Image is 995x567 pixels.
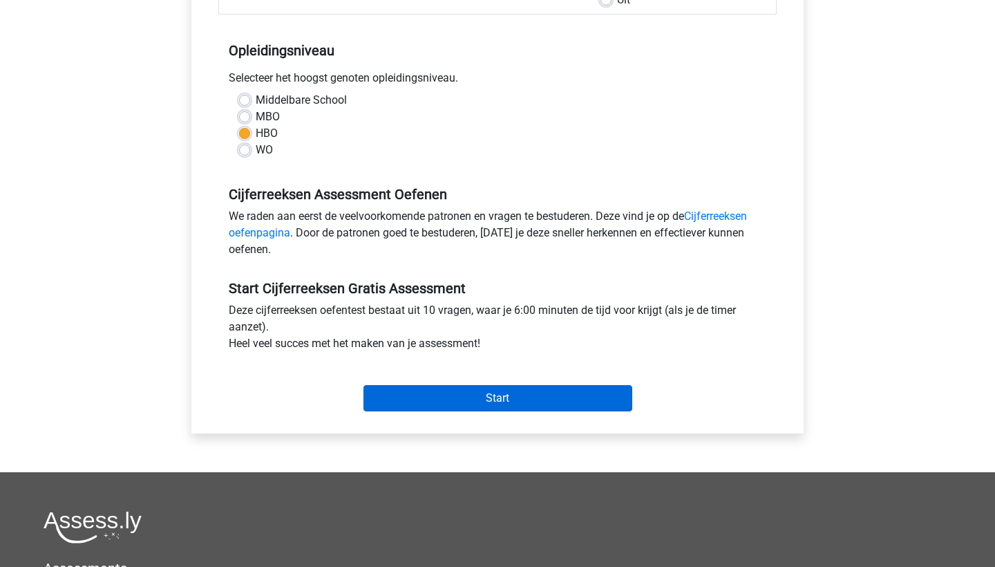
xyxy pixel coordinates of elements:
div: Selecteer het hoogst genoten opleidingsniveau. [218,70,777,92]
label: MBO [256,109,280,125]
input: Start [363,385,632,411]
div: We raden aan eerst de veelvoorkomende patronen en vragen te bestuderen. Deze vind je op de . Door... [218,208,777,263]
div: Deze cijferreeksen oefentest bestaat uit 10 vragen, waar je 6:00 minuten de tijd voor krijgt (als... [218,302,777,357]
label: HBO [256,125,278,142]
img: Assessly logo [44,511,142,543]
label: Middelbare School [256,92,347,109]
h5: Start Cijferreeksen Gratis Assessment [229,280,766,297]
h5: Opleidingsniveau [229,37,766,64]
label: WO [256,142,273,158]
h5: Cijferreeksen Assessment Oefenen [229,186,766,203]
